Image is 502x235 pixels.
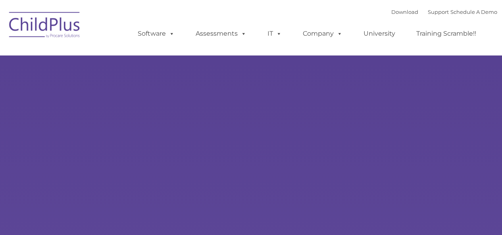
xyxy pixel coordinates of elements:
[260,26,290,42] a: IT
[408,26,484,42] a: Training Scramble!!
[356,26,403,42] a: University
[391,9,418,15] a: Download
[391,9,497,15] font: |
[130,26,183,42] a: Software
[428,9,449,15] a: Support
[188,26,254,42] a: Assessments
[450,9,497,15] a: Schedule A Demo
[295,26,350,42] a: Company
[5,6,85,46] img: ChildPlus by Procare Solutions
